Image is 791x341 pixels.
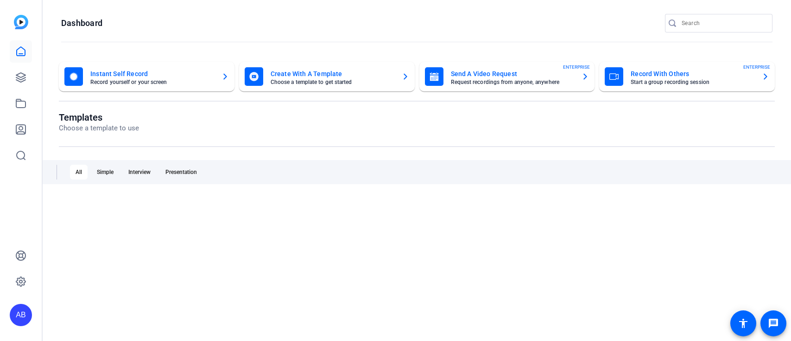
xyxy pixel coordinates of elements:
[743,64,770,71] span: ENTERPRISE
[631,68,754,79] mat-card-title: Record With Others
[738,318,749,329] mat-icon: accessibility
[271,68,394,79] mat-card-title: Create With A Template
[10,304,32,326] div: AB
[419,62,595,91] button: Send A Video RequestRequest recordings from anyone, anywhereENTERPRISE
[14,15,28,29] img: blue-gradient.svg
[239,62,415,91] button: Create With A TemplateChoose a template to get started
[70,165,88,180] div: All
[90,68,214,79] mat-card-title: Instant Self Record
[768,318,779,329] mat-icon: message
[59,62,234,91] button: Instant Self RecordRecord yourself or your screen
[599,62,775,91] button: Record With OthersStart a group recording sessionENTERPRISE
[631,79,754,85] mat-card-subtitle: Start a group recording session
[123,165,156,180] div: Interview
[91,165,119,180] div: Simple
[271,79,394,85] mat-card-subtitle: Choose a template to get started
[563,64,590,71] span: ENTERPRISE
[90,79,214,85] mat-card-subtitle: Record yourself or your screen
[59,112,139,123] h1: Templates
[451,79,575,85] mat-card-subtitle: Request recordings from anyone, anywhere
[451,68,575,79] mat-card-title: Send A Video Request
[59,123,139,134] p: Choose a template to use
[160,165,202,180] div: Presentation
[61,18,102,29] h1: Dashboard
[682,18,765,29] input: Search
